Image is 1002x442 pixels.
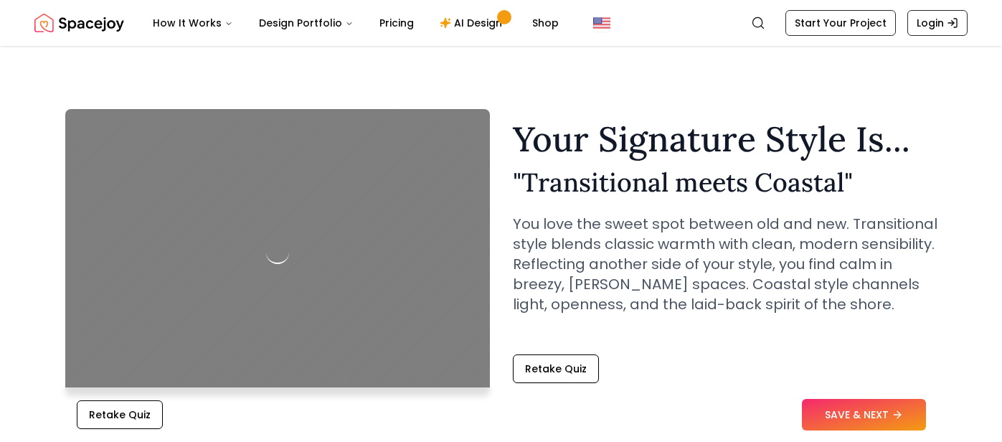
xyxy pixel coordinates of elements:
[785,10,896,36] a: Start Your Project
[141,9,570,37] nav: Main
[247,9,365,37] button: Design Portfolio
[513,214,937,314] p: You love the sweet spot between old and new. Transitional style blends classic warmth with clean,...
[77,400,163,429] button: Retake Quiz
[34,9,124,37] a: Spacejoy
[907,10,968,36] a: Login
[34,9,124,37] img: Spacejoy Logo
[368,9,425,37] a: Pricing
[593,14,610,32] img: United States
[513,122,937,156] h1: Your Signature Style Is...
[513,354,599,383] button: Retake Quiz
[428,9,518,37] a: AI Design
[521,9,570,37] a: Shop
[141,9,245,37] button: How It Works
[513,168,937,197] h2: " Transitional meets Coastal "
[802,399,926,431] button: SAVE & NEXT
